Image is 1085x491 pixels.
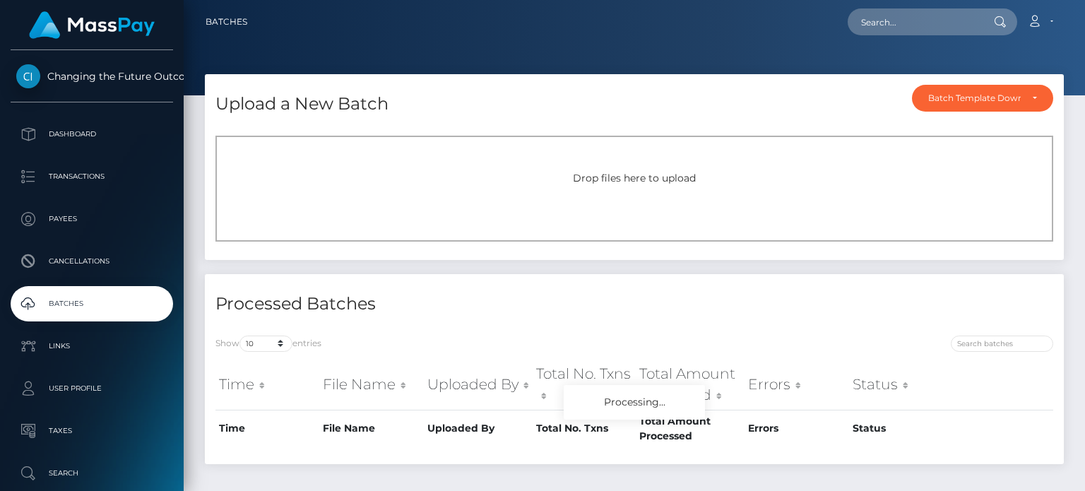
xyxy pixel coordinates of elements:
h4: Upload a New Batch [215,92,389,117]
div: Processing... [564,385,705,420]
th: Errors [745,360,849,410]
p: User Profile [16,378,167,399]
p: Search [16,463,167,484]
p: Payees [16,208,167,230]
th: Status [849,410,954,447]
p: Cancellations [16,251,167,272]
span: Drop files here to upload [573,172,696,184]
p: Dashboard [16,124,167,145]
th: File Name [319,410,425,447]
p: Links [16,336,167,357]
a: Payees [11,201,173,237]
th: Total No. Txns [533,410,636,447]
th: Errors [745,410,849,447]
input: Search... [848,8,980,35]
th: Time [215,360,319,410]
a: Search [11,456,173,491]
img: MassPay Logo [29,11,155,39]
button: Batch Template Download [912,85,1053,112]
input: Search batches [951,336,1053,352]
a: Taxes [11,413,173,449]
th: Uploaded By [424,410,532,447]
th: File Name [319,360,425,410]
th: Total No. Txns [533,360,636,410]
h4: Processed Batches [215,292,624,317]
a: Batches [11,286,173,321]
a: Links [11,329,173,364]
select: Showentries [239,336,292,352]
a: Transactions [11,159,173,194]
span: Changing the Future Outcome Inc [11,70,173,83]
div: Batch Template Download [928,93,1021,104]
th: Time [215,410,319,447]
th: Uploaded By [424,360,532,410]
p: Batches [16,293,167,314]
p: Taxes [16,420,167,442]
label: Show entries [215,336,321,352]
a: Cancellations [11,244,173,279]
th: Total Amount Processed [636,360,745,410]
a: Dashboard [11,117,173,152]
a: Batches [206,7,247,37]
p: Transactions [16,166,167,187]
img: Changing the Future Outcome Inc [16,64,40,88]
a: User Profile [11,371,173,406]
th: Total Amount Processed [636,410,745,447]
th: Status [849,360,954,410]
